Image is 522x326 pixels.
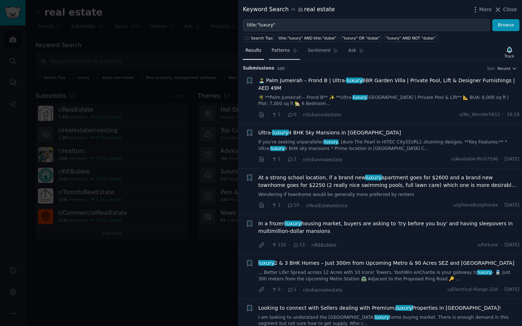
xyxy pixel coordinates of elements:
span: r/RealEstateAdvice [306,203,348,208]
div: Track [505,54,514,59]
span: · [283,202,285,209]
span: luxury [365,175,382,180]
span: luxury [270,146,285,151]
span: · [503,112,504,118]
span: [DATE] [505,287,519,293]
span: · [302,202,303,209]
span: Close [503,6,517,13]
span: in [291,7,295,13]
span: Ultra- 4 BHK Sky Mansions in [GEOGRAPHIC_DATA] [258,129,401,137]
span: 0 [287,112,296,118]
span: luxury [323,139,339,145]
div: Keyword Search real estate [243,5,335,14]
span: 18:18 [507,112,519,118]
span: luxury [352,95,368,100]
span: · [267,156,269,163]
span: [DATE] [505,202,519,209]
span: 0 [271,287,280,293]
span: 13 [293,242,305,248]
span: u/Electrical-Range-228 [447,287,498,293]
a: Wondering if townhome would be generally more preferred by renters [258,192,520,198]
span: r/REBubble [311,243,336,248]
span: · [299,111,301,118]
span: At a strong school location, if a brand new apartment goes for $2600 and a brand new townhome goe... [258,174,520,189]
a: "luxury" OR "dubai" [341,34,382,42]
span: u/fortune [477,242,498,248]
div: "luxury" OR "dubai" [342,35,380,41]
span: · [267,241,269,249]
span: 100 [277,66,285,71]
span: 🏝️ Palm Jumeirah – Frond B | Ultra- 6BR Garden Villa | Private Pool, Lift & Designer Furnishings ... [258,77,520,92]
button: Close [494,6,517,13]
span: Search Tips [251,35,273,41]
span: Submission s [243,65,274,72]
button: More [472,6,492,13]
span: luxury [285,221,302,226]
span: 1 [287,287,296,293]
span: luxury [258,260,275,266]
span: · [267,111,269,118]
span: luxury [346,78,363,83]
span: Recent [497,66,510,71]
span: u/iphone8vsiphonex [453,202,498,209]
button: Recent [497,66,517,71]
span: Looking to connect with Sellers dealing with Premium/ Properties in [GEOGRAPHIC_DATA]! [258,304,501,312]
span: u/No_Wonder5612 [459,112,500,118]
span: r/indianrealestate [303,157,343,162]
span: 2 [287,156,296,163]
button: Track [502,45,517,60]
span: · [267,286,269,294]
span: · [283,111,285,118]
span: · [289,241,290,249]
span: · [299,286,301,294]
a: Sentiment [305,45,341,60]
span: 1 [271,112,280,118]
a: Looking to connect with Sellers dealing with Premium/luxuryProperties in [GEOGRAPHIC_DATA]! [258,304,501,312]
a: ... Better Life! Spread across 12 Acres with 10 Iconic Towers, YashWin enChante is your gateway t... [258,269,520,282]
button: Browse [492,19,519,32]
span: luxury [272,130,289,135]
span: 1 [271,156,280,163]
span: · [501,202,502,209]
a: Ultra-luxury4 BHK Sky Mansions in [GEOGRAPHIC_DATA] [258,129,401,137]
button: Search Tips [243,34,274,42]
span: 1 [271,202,280,209]
span: u/Available-Rich7596 [451,156,498,163]
span: · [283,156,285,163]
span: 10 [287,202,299,209]
span: · [501,287,502,293]
a: title:"luxury" AND title:"dubai" [277,34,338,42]
div: title:"luxury" AND title:"dubai" [279,35,337,41]
span: More [479,6,492,13]
span: luxury [477,270,492,275]
a: At a strong school location, if a brand newluxuryapartment goes for $2600 and a brand new townhom... [258,174,520,189]
a: If you're seeking unparalleledluxury, [Auro The Pearl in HITEC City]([URL]..stunning designs. **K... [258,139,520,152]
a: Patterns [269,45,300,60]
span: In a frozen housing market, buyers are asking to 'try before you buy' and having sleepovers in mu... [258,220,520,235]
span: r/indianrealestate [303,288,343,293]
span: luxury [374,315,390,320]
span: · [267,202,269,209]
a: luxury2 & 3 BHK Homes – Just 300m from Upcoming Metro & 90 Acres SEZ and [GEOGRAPHIC_DATA] [258,259,514,267]
span: · [501,242,502,248]
span: r/dubairealestate [303,112,341,117]
a: "luxury" AND NOT "dubai" [384,34,437,42]
span: · [283,286,285,294]
a: Results [243,45,264,60]
span: Ask [348,47,356,54]
input: Try a keyword related to your business [243,19,490,32]
div: Sort [487,66,495,71]
span: [DATE] [505,242,519,248]
div: "luxury" AND NOT "dubai" [386,35,435,41]
span: 2 & 3 BHK Homes – Just 300m from Upcoming Metro & 90 Acres SEZ and [GEOGRAPHIC_DATA] [258,259,514,267]
span: Patterns [272,47,290,54]
a: In a frozenluxuryhousing market, buyers are asking to 'try before you buy' and having sleepovers ... [258,220,520,235]
span: Sentiment [308,47,331,54]
span: · [299,156,301,163]
span: luxury [395,305,413,311]
span: [DATE] [505,156,519,163]
span: · [501,156,502,163]
span: Results [245,47,261,54]
span: · [307,241,309,249]
a: 🌴 **Palm Jumeirah – Frond B** ✨ **Ultra-luxury[GEOGRAPHIC_DATA] | Private Pool & Lift** 📐 BUA: 6,... [258,95,520,107]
